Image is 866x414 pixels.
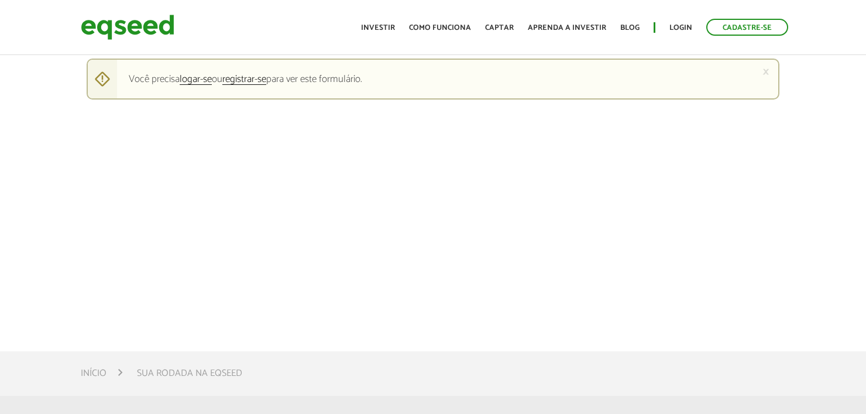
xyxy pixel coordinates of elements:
a: registrar-se [222,74,266,85]
a: logar-se [180,74,212,85]
a: Captar [485,24,514,32]
a: Cadastre-se [706,19,788,36]
a: Login [669,24,692,32]
a: Investir [361,24,395,32]
a: Blog [620,24,640,32]
a: Aprenda a investir [528,24,606,32]
img: EqSeed [81,12,174,43]
a: Início [81,369,106,378]
div: Você precisa ou para ver este formulário. [87,59,779,100]
a: × [762,66,769,78]
a: Como funciona [409,24,471,32]
li: Sua rodada na EqSeed [137,365,242,381]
